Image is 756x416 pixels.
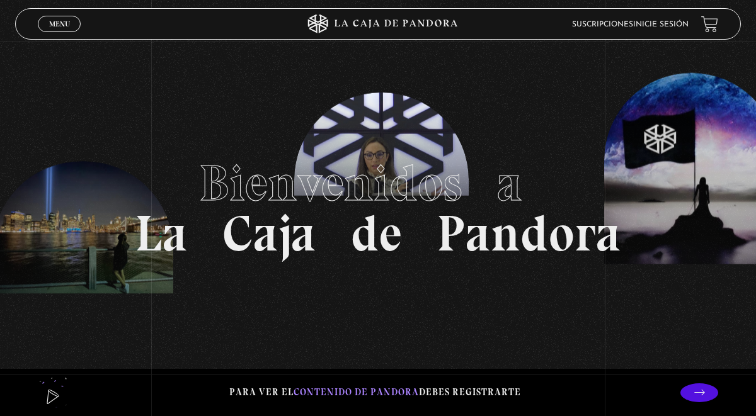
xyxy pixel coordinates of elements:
span: Menu [49,20,70,28]
a: Suscripciones [572,21,633,28]
a: View your shopping cart [701,16,718,33]
span: Cerrar [45,31,74,40]
p: Para ver el debes registrarte [229,384,521,401]
span: Bienvenidos a [199,153,557,213]
span: contenido de Pandora [294,386,419,398]
h1: La Caja de Pandora [135,158,621,259]
a: Inicie sesión [633,21,689,28]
